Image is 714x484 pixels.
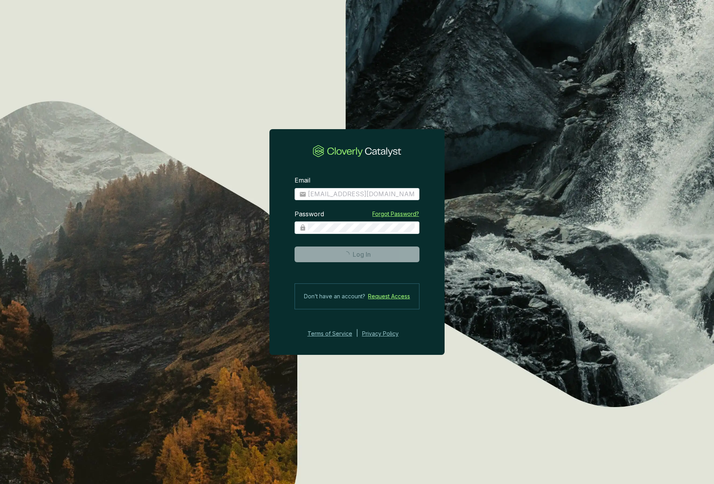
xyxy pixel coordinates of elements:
span: Don’t have an account? [304,292,365,301]
a: Privacy Policy [362,329,409,338]
a: Terms of Service [305,329,352,338]
div: | [356,329,358,338]
label: Password [295,210,324,219]
button: Log In [295,247,419,262]
input: Email [308,190,415,199]
a: Forgot Password? [372,210,419,218]
label: Email [295,176,310,185]
a: Request Access [368,292,410,301]
input: Password [308,223,415,232]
